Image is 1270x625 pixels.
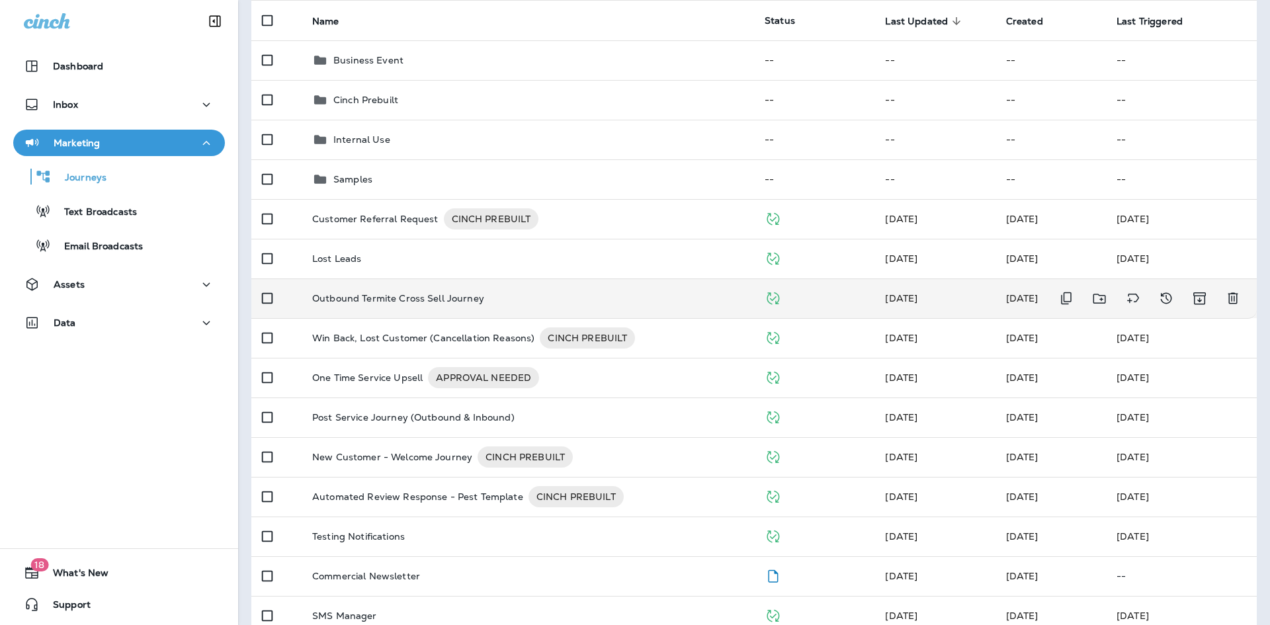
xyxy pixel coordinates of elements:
span: Anthony Olivias [1006,411,1038,423]
span: Published [765,529,781,541]
p: New Customer - Welcome Journey [312,446,472,468]
span: What's New [40,567,108,583]
td: [DATE] [1106,477,1257,517]
button: Dashboard [13,53,225,79]
span: Published [765,410,781,422]
div: CINCH PREBUILT [478,446,573,468]
p: Dashboard [53,61,103,71]
button: Data [13,310,225,336]
td: -- [1106,40,1257,80]
span: Published [765,608,781,620]
span: Name [312,15,357,27]
button: Move to folder [1086,285,1113,312]
span: CINCH PREBUILT [529,490,624,503]
td: -- [995,40,1106,80]
td: -- [995,159,1106,199]
p: SMS Manager [312,610,377,621]
span: CINCH PREBUILT [444,212,539,226]
span: Last Updated [885,16,948,27]
p: Samples [333,174,372,185]
p: -- [1117,571,1246,581]
button: Add tags [1120,285,1146,312]
span: Created [1006,15,1060,27]
button: 18What's New [13,560,225,586]
button: Journeys [13,163,225,190]
div: CINCH PREBUILT [444,208,539,229]
td: [DATE] [1106,358,1257,397]
span: Support [40,599,91,615]
p: Assets [54,279,85,290]
button: Delete [1220,285,1246,312]
span: Anthony Olivias [885,213,917,225]
span: Jason Munk [885,530,917,542]
button: Archive [1186,285,1213,312]
span: Anthony Olivias [885,570,917,582]
span: Published [765,212,781,224]
span: Published [765,251,781,263]
td: [DATE] [1106,437,1257,477]
span: Last Triggered [1117,16,1183,27]
span: Anthony Olivias [885,292,917,304]
span: Jason Munk [885,451,917,463]
span: Published [765,291,781,303]
span: Frank Carreno [1006,610,1038,622]
span: Jason Munk [885,253,917,265]
button: Support [13,591,225,618]
span: Name [312,16,339,27]
p: Automated Review Response - Pest Template [312,486,523,507]
span: Published [765,450,781,462]
td: -- [874,120,995,159]
button: Duplicate [1053,285,1079,312]
span: Jason Munk [1006,372,1038,384]
p: Outbound Termite Cross Sell Journey [312,293,484,304]
p: Inbox [53,99,78,110]
span: 18 [30,558,48,571]
span: Anthony Olivias [1006,332,1038,344]
td: -- [995,80,1106,120]
span: Anthony Olivias [885,372,917,384]
p: One Time Service Upsell [312,367,423,388]
td: [DATE] [1106,397,1257,437]
div: APPROVAL NEEDED [428,367,539,388]
td: -- [874,40,995,80]
td: -- [874,159,995,199]
span: CINCH PREBUILT [540,331,635,345]
td: -- [874,80,995,120]
button: Email Broadcasts [13,231,225,259]
span: Jason Munk [1006,570,1038,582]
td: -- [754,80,874,120]
td: -- [1106,80,1257,120]
td: [DATE] [1106,517,1257,556]
span: APPROVAL NEEDED [428,371,539,384]
td: [DATE] [1106,318,1257,358]
td: -- [995,120,1106,159]
span: Anthony Olivias [885,411,917,423]
p: Post Service Journey (Outbound & Inbound) [312,412,515,423]
button: Assets [13,271,225,298]
p: Cinch Prebuilt [333,95,398,105]
span: Status [765,15,795,26]
span: Jason Munk [1006,253,1038,265]
span: Draft [765,569,781,581]
span: CINCH PREBUILT [478,450,573,464]
td: -- [1106,120,1257,159]
p: Text Broadcasts [51,206,137,219]
span: Published [765,370,781,382]
span: Anthony Olivias [1006,292,1038,304]
span: Frank Carreno [885,610,917,622]
span: Jason Munk [1006,213,1038,225]
p: Lost Leads [312,253,361,264]
p: Email Broadcasts [51,241,143,253]
td: -- [754,159,874,199]
button: Marketing [13,130,225,156]
button: View Changelog [1153,285,1179,312]
span: Last Triggered [1117,15,1200,27]
td: [DATE] [1106,199,1257,239]
p: Testing Notifications [312,531,405,542]
td: -- [754,40,874,80]
div: CINCH PREBUILT [529,486,624,507]
div: CINCH PREBUILT [540,327,635,349]
p: Business Event [333,55,403,65]
span: Anthony Olivias [885,491,917,503]
span: Frank Carreno [1006,491,1038,503]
